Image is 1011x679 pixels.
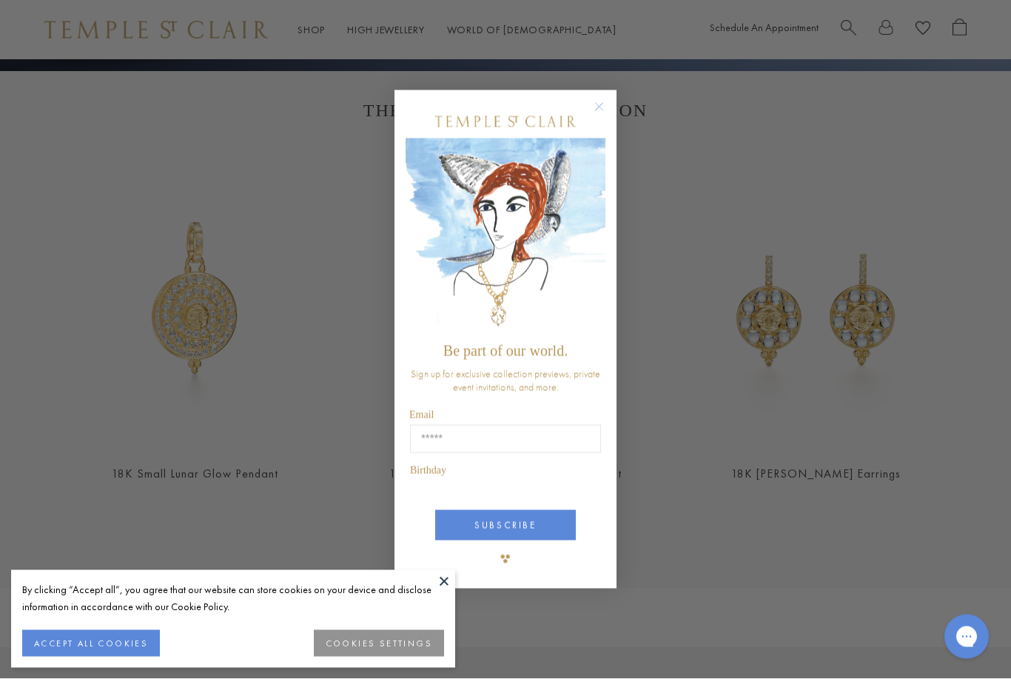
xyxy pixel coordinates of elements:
button: SUBSCRIBE [435,510,576,541]
input: Email [410,425,601,453]
span: Birthday [410,465,446,476]
div: By clicking “Accept all”, you agree that our website can store cookies on your device and disclos... [22,581,444,615]
iframe: Gorgias live chat messenger [937,609,996,664]
span: Sign up for exclusive collection previews, private event invitations, and more. [411,367,600,394]
button: COOKIES SETTINGS [314,630,444,657]
button: Close dialog [597,105,616,124]
button: ACCEPT ALL COOKIES [22,630,160,657]
img: TSC [491,544,520,574]
img: c4a9eb12-d91a-4d4a-8ee0-386386f4f338.jpeg [406,138,605,336]
span: Email [409,409,434,421]
span: Be part of our world. [443,343,568,359]
img: Temple St. Clair [435,116,576,127]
